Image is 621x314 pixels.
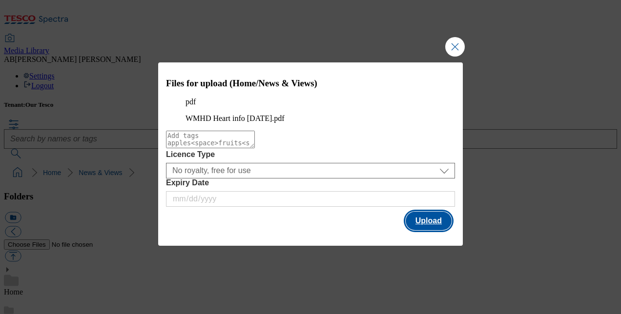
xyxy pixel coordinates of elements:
p: pdf [186,98,435,106]
button: Close Modal [445,37,465,57]
div: Modal [158,62,463,246]
button: Upload [406,212,452,230]
label: Licence Type [166,150,455,159]
figcaption: WMHD Heart info [DATE].pdf [186,114,435,123]
h3: Files for upload (Home/News & Views) [166,78,455,89]
label: Expiry Date [166,178,455,187]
